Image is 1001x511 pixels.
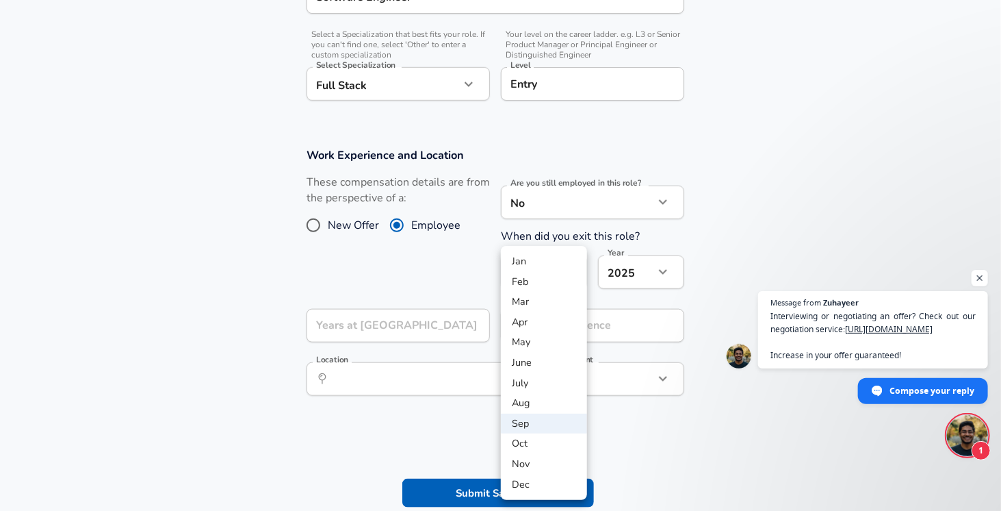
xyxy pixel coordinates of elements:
[501,434,587,454] li: Oct
[770,310,976,362] span: Interviewing or negotiating an offer? Check out our negotiation service: Increase in your offer g...
[501,353,587,373] li: June
[501,475,587,495] li: Dec
[889,379,974,403] span: Compose your reply
[501,454,587,475] li: Nov
[972,441,991,460] span: 1
[501,373,587,394] li: July
[501,272,587,292] li: Feb
[501,393,587,414] li: Aug
[823,299,859,306] span: Zuhayeer
[501,332,587,353] li: May
[770,299,821,306] span: Message from
[501,414,587,434] li: Sep
[947,415,988,456] div: Open chat
[501,292,587,312] li: Mar
[501,251,587,272] li: Jan
[501,312,587,333] li: Apr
